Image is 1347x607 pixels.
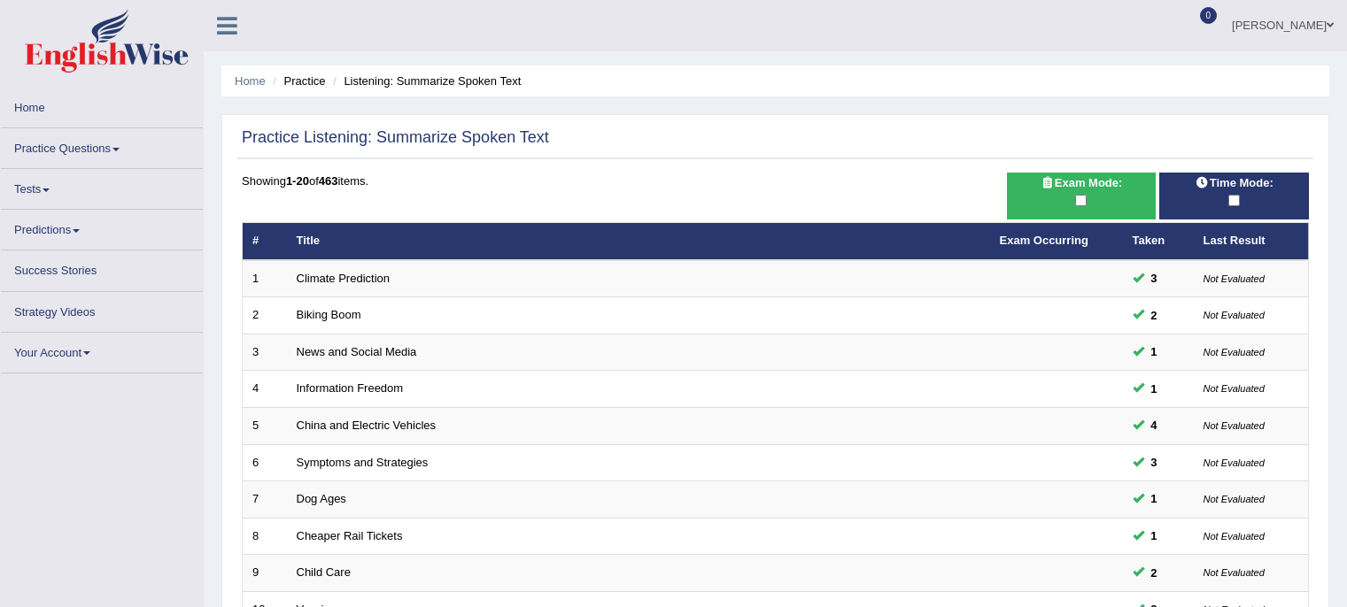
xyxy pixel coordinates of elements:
th: Title [287,223,990,260]
td: 2 [243,297,287,334]
a: Home [235,74,266,88]
span: You can still take this question [1144,306,1165,325]
span: 0 [1200,7,1218,24]
a: Home [1,88,203,122]
a: Cheaper Rail Tickets [297,529,403,542]
small: Not Evaluated [1204,383,1265,394]
a: China and Electric Vehicles [297,419,437,432]
a: Child Care [297,565,351,579]
a: Information Freedom [297,381,404,395]
a: Dog Ages [297,492,346,505]
span: You can still take this question [1144,380,1165,398]
li: Listening: Summarize Spoken Text [329,73,521,89]
small: Not Evaluated [1204,494,1265,504]
span: You can still take this question [1144,564,1165,582]
small: Not Evaluated [1204,273,1265,284]
span: You can still take this question [1144,269,1165,288]
td: 4 [243,371,287,408]
a: Strategy Videos [1,292,203,327]
td: 9 [243,555,287,592]
td: 7 [243,481,287,519]
b: 463 [319,174,338,188]
span: Time Mode: [1188,173,1281,192]
small: Not Evaluated [1204,567,1265,578]
th: Last Result [1194,223,1309,260]
small: Not Evaluated [1204,420,1265,431]
span: You can still take this question [1144,489,1165,508]
a: Your Account [1,333,203,367]
a: Success Stories [1,250,203,285]
a: Predictions [1,210,203,244]
span: You can still take this question [1144,342,1165,361]
a: Symptoms and Strategies [297,456,429,469]
b: 1-20 [286,174,309,188]
li: Practice [268,73,325,89]
a: Exam Occurring [1000,234,1088,247]
span: You can still take this question [1144,526,1165,545]
td: 5 [243,407,287,444]
td: 3 [243,334,287,371]
span: Exam Mode: [1033,173,1129,192]
a: News and Social Media [297,345,417,358]
th: Taken [1123,223,1194,260]
td: 6 [243,444,287,481]
a: Tests [1,169,203,204]
h2: Practice Listening: Summarize Spoken Text [242,129,549,147]
span: You can still take this question [1144,416,1165,434]
th: # [243,223,287,260]
div: Show exams occurring in exams [1007,173,1157,219]
a: Practice Questions [1,128,203,163]
small: Not Evaluated [1204,347,1265,357]
a: Climate Prediction [297,272,391,285]
td: 1 [243,260,287,297]
small: Not Evaluated [1204,310,1265,320]
a: Biking Boom [297,308,361,321]
div: Showing of items. [242,173,1309,189]
td: 8 [243,518,287,555]
span: You can still take this question [1144,453,1165,472]
small: Not Evaluated [1204,531,1265,542]
small: Not Evaluated [1204,457,1265,468]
